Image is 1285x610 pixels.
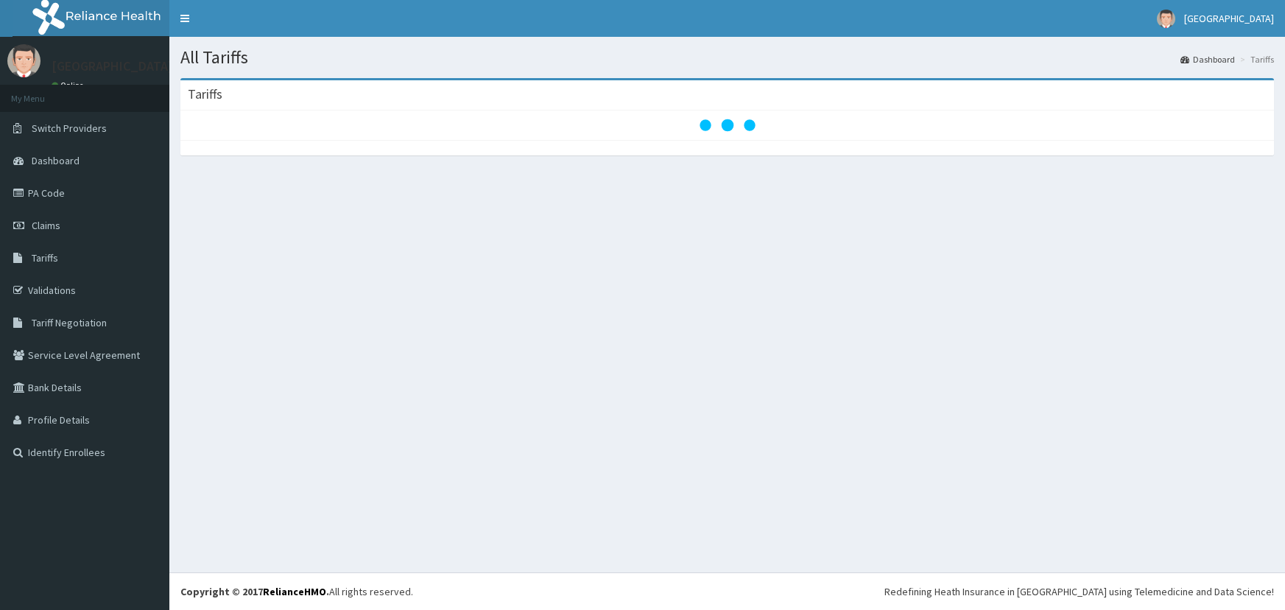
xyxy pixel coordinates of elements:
[884,584,1274,599] div: Redefining Heath Insurance in [GEOGRAPHIC_DATA] using Telemedicine and Data Science!
[263,585,326,598] a: RelianceHMO
[32,154,80,167] span: Dashboard
[52,60,173,73] p: [GEOGRAPHIC_DATA]
[1157,10,1175,28] img: User Image
[7,44,41,77] img: User Image
[188,88,222,101] h3: Tariffs
[32,251,58,264] span: Tariffs
[32,219,60,232] span: Claims
[1180,53,1235,66] a: Dashboard
[32,316,107,329] span: Tariff Negotiation
[52,80,87,91] a: Online
[698,96,757,155] svg: audio-loading
[32,122,107,135] span: Switch Providers
[1236,53,1274,66] li: Tariffs
[180,585,329,598] strong: Copyright © 2017 .
[180,48,1274,67] h1: All Tariffs
[169,572,1285,610] footer: All rights reserved.
[1184,12,1274,25] span: [GEOGRAPHIC_DATA]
